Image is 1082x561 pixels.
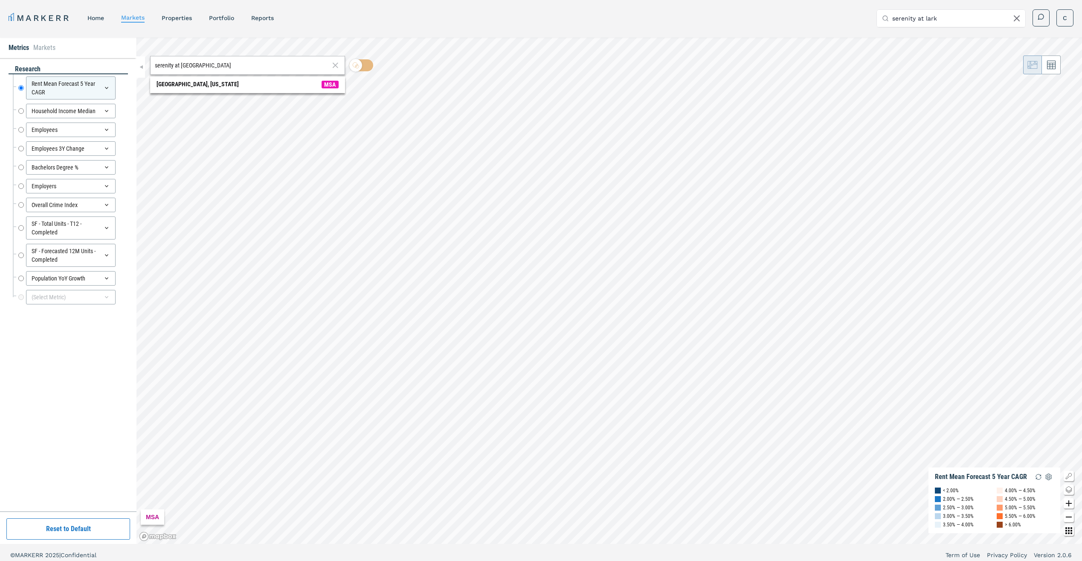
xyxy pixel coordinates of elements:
[157,80,239,89] div: [GEOGRAPHIC_DATA], [US_STATE]
[1064,485,1074,495] button: Change style map button
[33,43,55,53] li: Markets
[9,64,128,74] div: research
[1064,526,1074,536] button: Other options map button
[141,509,164,525] div: MSA
[943,495,974,503] div: 2.00% — 2.50%
[45,552,61,558] span: 2025 |
[1005,512,1036,520] div: 5.50% — 6.00%
[139,532,177,541] a: Mapbox logo
[1064,512,1074,522] button: Zoom out map button
[1005,495,1036,503] div: 4.50% — 5.00%
[121,14,145,21] a: markets
[26,179,116,193] div: Employers
[943,512,974,520] div: 3.00% — 3.50%
[15,552,45,558] span: MARKERR
[946,551,980,559] a: Term of Use
[155,61,329,70] input: Search by MSA or ZIP Code
[1064,498,1074,508] button: Zoom in map button
[987,551,1027,559] a: Privacy Policy
[6,518,130,540] button: Reset to Default
[61,552,96,558] span: Confidential
[26,76,116,99] div: Rent Mean Forecast 5 Year CAGR
[322,81,339,88] span: MSA
[1064,471,1074,481] button: Show/Hide Legend Map Button
[26,123,116,137] div: Employees
[251,15,274,21] a: reports
[1034,551,1072,559] a: Version 2.0.6
[26,141,116,156] div: Employees 3Y Change
[1005,503,1036,512] div: 5.00% — 5.50%
[9,12,70,24] a: MARKERR
[935,473,1027,481] div: Rent Mean Forecast 5 Year CAGR
[209,15,234,21] a: Portfolio
[1005,520,1021,529] div: > 6.00%
[136,38,1082,544] canvas: Map
[943,520,974,529] div: 3.50% — 4.00%
[1063,14,1067,22] span: C
[943,486,959,495] div: < 2.00%
[1033,472,1044,482] img: Reload Legend
[150,78,345,91] span: Search Bar Suggestion Item: Larkspur, Colorado
[26,244,116,267] div: SF - Forecasted 12M Units - Completed
[26,198,116,212] div: Overall Crime Index
[26,216,116,240] div: SF - Total Units - T12 - Completed
[1005,486,1036,495] div: 4.00% — 4.50%
[1056,9,1073,26] button: C
[26,160,116,175] div: Bachelors Degree %
[9,43,29,53] li: Metrics
[10,552,15,558] span: ©
[26,104,116,118] div: Household Income Median
[943,503,974,512] div: 2.50% — 3.00%
[26,271,116,286] div: Population YoY Growth
[87,15,104,21] a: home
[1044,472,1054,482] img: Settings
[892,10,1020,27] input: Search by MSA, ZIP, Property Name, or Address
[162,15,192,21] a: properties
[26,290,116,304] div: (Select Metric)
